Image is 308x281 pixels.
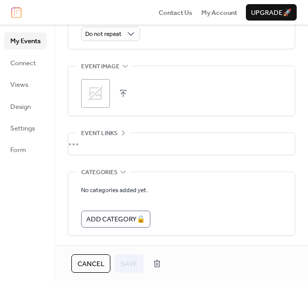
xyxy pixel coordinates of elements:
span: Event links [81,128,118,139]
span: Settings [10,123,35,134]
a: Design [4,98,47,115]
span: Design [10,102,31,112]
button: Cancel [71,254,110,273]
div: ••• [68,133,295,155]
a: Contact Us [159,7,192,17]
a: Views [4,76,47,92]
span: Contact Us [159,8,192,18]
span: Views [10,80,28,90]
span: Event image [81,62,120,72]
span: Do not repeat [85,28,122,40]
span: Connect [10,58,36,68]
span: Cancel [78,259,104,269]
span: My Account [201,8,237,18]
a: Settings [4,120,47,136]
a: Connect [4,54,47,71]
button: Upgrade🚀 [246,4,297,21]
span: No categories added yet. [81,185,148,196]
span: My Events [10,36,41,46]
span: Form [10,145,26,155]
span: Categories [81,167,118,178]
a: My Events [4,32,47,49]
div: ; [81,79,110,108]
img: logo [11,7,22,18]
a: My Account [201,7,237,17]
span: Upgrade 🚀 [251,8,292,18]
a: Form [4,141,47,158]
